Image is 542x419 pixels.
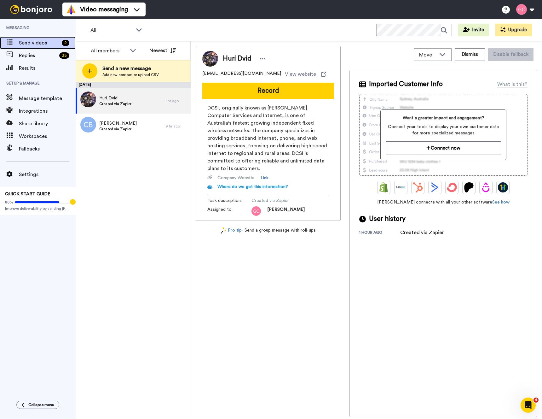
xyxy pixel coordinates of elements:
[19,133,76,140] span: Workspaces
[488,48,533,61] button: Disable fallback
[99,127,137,132] span: Created via Zapier
[165,124,187,129] div: 9 hr ago
[5,206,71,211] span: Improve deliverability by sending [PERSON_NAME]’s from your own email
[455,48,485,61] button: Dismiss
[90,27,133,34] span: All
[59,52,69,59] div: 35
[102,65,159,72] span: Send a new message
[221,227,242,234] a: Pro tip
[419,51,436,59] span: Move
[261,175,268,181] a: Link
[430,182,440,192] img: ActiveCampaign
[145,44,181,57] button: Newest
[369,214,406,224] span: User history
[492,200,510,204] a: See how
[19,171,76,178] span: Settings
[80,5,128,14] span: Video messaging
[458,24,489,36] button: Invite
[19,52,57,59] span: Replies
[285,70,326,78] a: View website
[267,206,305,216] span: [PERSON_NAME]
[99,120,137,127] span: [PERSON_NAME]
[217,185,288,189] span: Where do we get this information?
[80,117,96,133] img: cb.png
[62,40,69,46] div: 2
[70,199,76,205] div: Tooltip anchor
[386,115,501,121] span: Want a greater impact and engagement?
[19,39,59,47] span: Send videos
[495,24,532,36] button: Upgrade
[396,182,406,192] img: Ontraport
[5,200,13,205] span: 80%
[207,206,251,216] span: Assigned to:
[102,72,159,77] span: Add new contact or upload CSV
[400,229,444,236] div: Created via Zapier
[5,192,50,196] span: QUICK START GUIDE
[207,104,329,172] span: DCSI, originally known as [PERSON_NAME] Computer Services and Internet, is one of Australia's fas...
[99,101,131,106] span: Created via Zapier
[413,182,423,192] img: Hubspot
[533,398,539,403] span: 4
[217,175,256,181] span: Company Website :
[221,227,227,234] img: magic-wand.svg
[196,227,341,234] div: - Send a group message with roll-ups
[359,230,400,236] div: 1 hour ago
[19,145,76,153] span: Fallbacks
[19,120,76,127] span: Share library
[16,401,59,409] button: Collapse menu
[223,54,251,63] span: Huri Dvid
[498,182,508,192] img: GoHighLevel
[251,198,311,204] span: Created via Zapier
[202,70,281,78] span: [EMAIL_ADDRESS][DOMAIN_NAME]
[207,198,251,204] span: Task description :
[76,82,191,88] div: [DATE]
[464,182,474,192] img: Patreon
[379,182,389,192] img: Shopify
[447,182,457,192] img: ConvertKit
[99,95,131,101] span: Huri Dvid
[80,91,96,107] img: 318a10a3-801a-43cf-8e6c-40cfe8acafaa.jpg
[202,83,334,99] button: Record
[386,141,501,155] button: Connect now
[386,124,501,136] span: Connect your tools to display your own customer data for more specialized messages
[497,80,528,88] div: What is this?
[285,70,316,78] span: View website
[28,402,54,407] span: Collapse menu
[66,4,76,15] img: vm-color.svg
[521,398,536,413] iframe: Intercom live chat
[165,98,187,103] div: 1 hr ago
[359,199,528,205] span: [PERSON_NAME] connects with all your other software
[19,107,76,115] span: Integrations
[8,5,55,14] img: bj-logo-header-white.svg
[251,206,261,216] img: gc.png
[202,51,218,67] img: Image of Huri Dvid
[369,80,443,89] span: Imported Customer Info
[481,182,491,192] img: Drip
[19,64,76,72] span: Results
[19,95,76,102] span: Message template
[91,47,127,55] div: All members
